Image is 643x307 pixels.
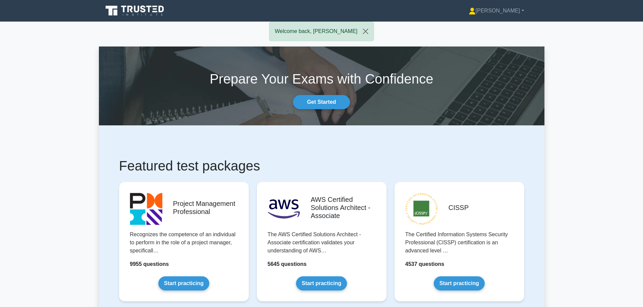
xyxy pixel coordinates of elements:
a: Get Started [293,95,350,109]
a: Start practicing [434,276,485,290]
button: Close [357,22,374,41]
a: Start practicing [296,276,347,290]
h1: Prepare Your Exams with Confidence [99,71,544,87]
a: Start practicing [158,276,209,290]
h1: Featured test packages [119,158,524,174]
a: [PERSON_NAME] [453,4,540,18]
div: Welcome back, [PERSON_NAME] [269,22,374,41]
